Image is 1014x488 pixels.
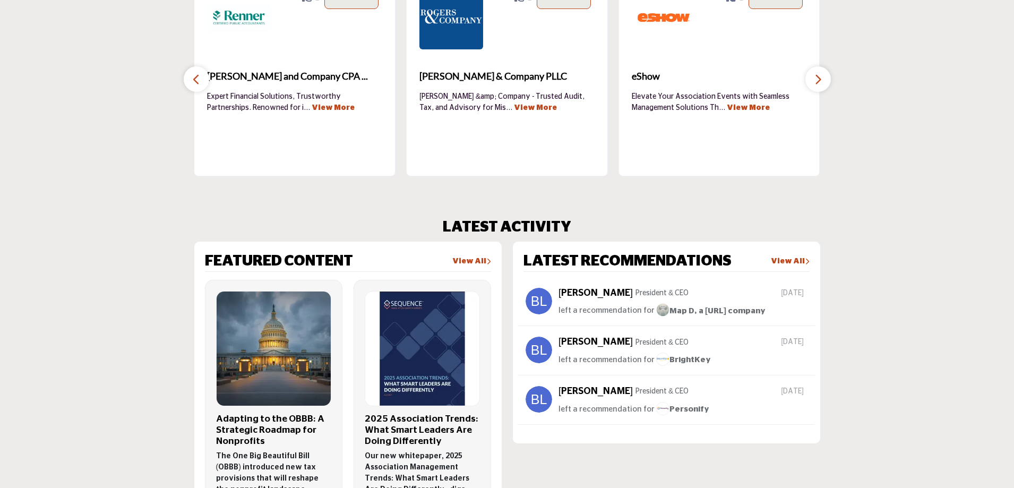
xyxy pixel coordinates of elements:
[635,386,689,397] p: President & CEO
[635,288,689,299] p: President & CEO
[632,69,807,83] span: eShow
[781,288,807,299] span: [DATE]
[207,69,382,83] span: [PERSON_NAME] and Company CPA ...
[656,303,669,316] img: image
[526,337,552,363] img: avtar-image
[419,62,595,91] a: [PERSON_NAME] & Company PLLC
[365,414,480,447] h3: 2025 Association Trends: What Smart Leaders Are Doing Differently
[419,62,595,91] b: Rogers & Company PLLC
[656,402,669,415] img: image
[719,104,725,112] span: ...
[771,256,810,267] a: View All
[365,292,479,406] img: Logo of Sequence Consulting, click to view details
[632,62,807,91] a: eShow
[419,69,595,83] span: [PERSON_NAME] & Company PLLC
[656,403,709,416] a: imagePersonify
[656,353,669,366] img: image
[656,356,711,364] span: BrightKey
[558,356,655,364] span: left a recommendation for
[205,253,353,271] h2: FEATURED CONTENT
[781,386,807,397] span: [DATE]
[207,62,382,91] b: Renner and Company CPA PC
[207,62,382,91] a: [PERSON_NAME] and Company CPA ...
[506,104,512,112] span: ...
[558,386,633,398] h5: [PERSON_NAME]
[216,414,331,447] h3: Adapting to the OBBB: A Strategic Roadmap for Nonprofits
[558,337,633,348] h5: [PERSON_NAME]
[632,91,807,113] p: Elevate Your Association Events with Seamless Management Solutions Th
[526,288,552,314] img: avtar-image
[523,253,732,271] h2: LATEST RECOMMENDATIONS
[558,307,655,315] span: left a recommendation for
[656,304,766,318] a: imageMap D, a [URL] company
[558,405,655,413] span: left a recommendation for
[419,91,595,113] p: [PERSON_NAME] &amp; Company - Trusted Audit, Tax, and Advisory for Mis
[526,386,552,413] img: avtar-image
[781,337,807,348] span: [DATE]
[656,307,766,315] span: Map D, a [URL] company
[207,91,382,113] p: Expert Financial Solutions, Trustworthy Partnerships. Renowned for i
[656,405,709,413] span: Personify
[514,104,557,112] a: View More
[304,104,310,112] span: ...
[452,256,491,267] a: View All
[443,219,571,237] h2: LATEST ACTIVITY
[635,337,689,348] p: President & CEO
[312,104,355,112] a: View More
[558,288,633,299] h5: [PERSON_NAME]
[656,354,711,367] a: imageBrightKey
[727,104,770,112] a: View More
[217,292,331,406] img: Logo of Aprio LLP, click to view details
